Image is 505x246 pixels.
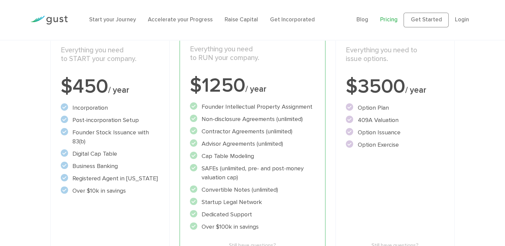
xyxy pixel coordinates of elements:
li: Option Issuance [346,128,444,137]
a: Raise Capital [225,16,258,23]
li: 409A Valuation [346,116,444,125]
p: Everything you need to issue options. [346,46,444,64]
li: Option Plan [346,103,444,112]
a: Get Started [404,13,449,27]
a: Login [455,16,469,23]
li: Contractor Agreements (unlimited) [190,127,315,136]
span: / year [245,84,266,94]
li: SAFEs (unlimited, pre- and post-money valuation cap) [190,164,315,182]
li: Post-incorporation Setup [61,116,159,125]
li: Dedicated Support [190,210,315,219]
div: $450 [61,77,159,97]
li: Founder Intellectual Property Assignment [190,102,315,111]
span: / year [405,85,426,95]
p: Everything you need to START your company. [61,46,159,64]
li: Business Banking [61,162,159,171]
li: Advisor Agreements (unlimited) [190,139,315,148]
li: Convertible Notes (unlimited) [190,185,315,194]
li: Over $10k in savings [61,186,159,195]
a: Get Incorporated [270,16,315,23]
li: Option Exercise [346,140,444,149]
li: Digital Cap Table [61,149,159,158]
span: / year [108,85,129,95]
li: Founder Stock Issuance with 83(b) [61,128,159,146]
li: Cap Table Modeling [190,152,315,161]
p: Everything you need to RUN your company. [190,45,315,63]
li: Startup Legal Network [190,198,315,207]
a: Pricing [380,16,398,23]
li: Over $100k in savings [190,222,315,231]
a: Blog [356,16,368,23]
div: $1250 [190,76,315,96]
li: Non-disclosure Agreements (unlimited) [190,115,315,124]
a: Start your Journey [89,16,136,23]
li: Incorporation [61,103,159,112]
a: Accelerate your Progress [148,16,213,23]
li: Registered Agent in [US_STATE] [61,174,159,183]
div: $3500 [346,77,444,97]
img: Gust Logo [30,16,68,25]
